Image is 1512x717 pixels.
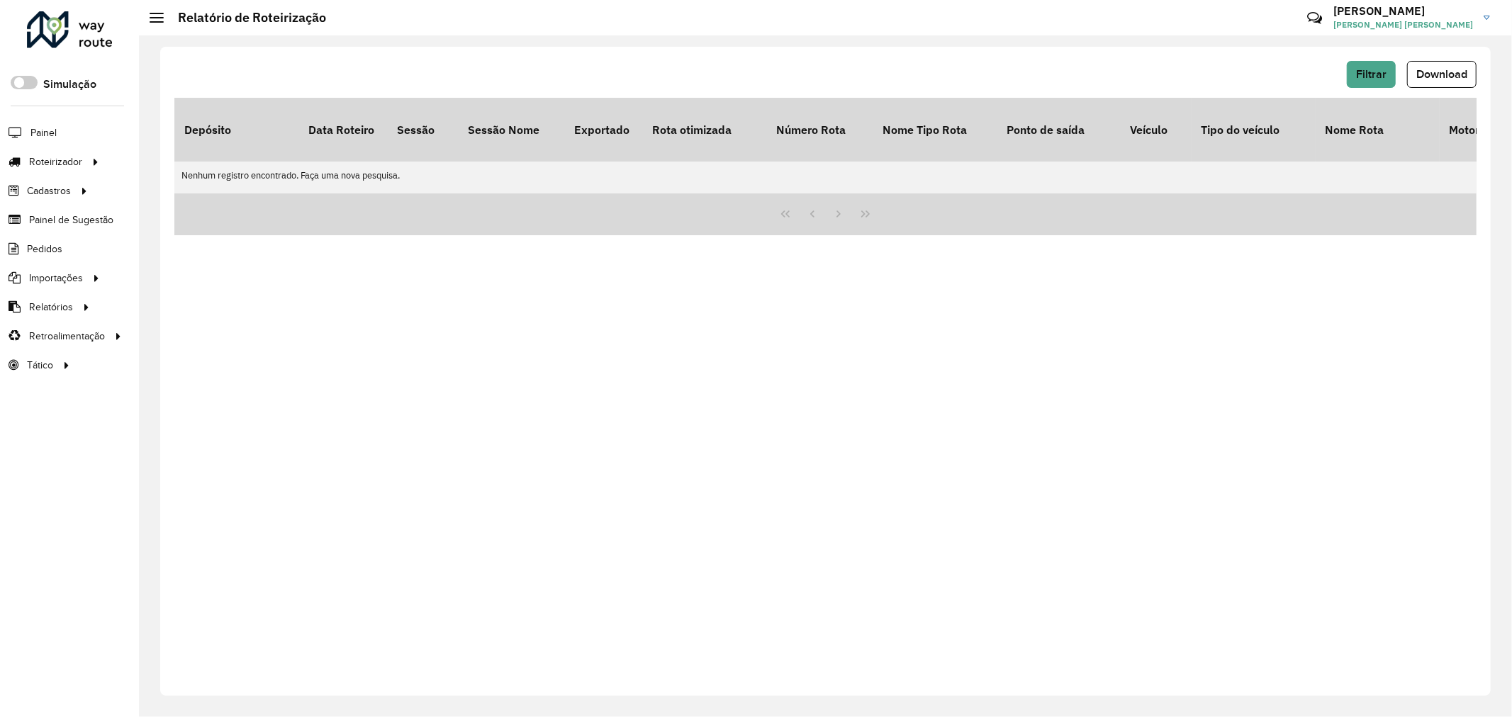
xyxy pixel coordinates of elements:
h2: Relatório de Roteirização [164,10,326,26]
span: Cadastros [27,184,71,198]
span: Importações [29,271,83,286]
th: Veículo [1121,98,1192,162]
button: Filtrar [1347,61,1396,88]
th: Nome Rota [1316,98,1440,162]
span: Relatórios [29,300,73,315]
th: Data Roteiro [298,98,387,162]
span: Painel de Sugestão [29,213,113,227]
th: Nome Tipo Rota [873,98,997,162]
th: Sessão [387,98,458,162]
span: Filtrar [1356,68,1387,80]
th: Exportado [564,98,642,162]
label: Simulação [43,76,96,93]
th: Tipo do veículo [1192,98,1316,162]
span: Download [1416,68,1467,80]
span: Roteirizador [29,154,82,169]
th: Depósito [174,98,298,162]
span: [PERSON_NAME] [PERSON_NAME] [1333,18,1473,31]
span: Painel [30,125,57,140]
button: Download [1407,61,1477,88]
th: Rota otimizada [642,98,766,162]
span: Tático [27,358,53,373]
span: Retroalimentação [29,329,105,344]
th: Número Rota [766,98,873,162]
th: Sessão Nome [458,98,564,162]
h3: [PERSON_NAME] [1333,4,1473,18]
th: Ponto de saída [997,98,1121,162]
a: Contato Rápido [1299,3,1330,33]
span: Pedidos [27,242,62,256]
